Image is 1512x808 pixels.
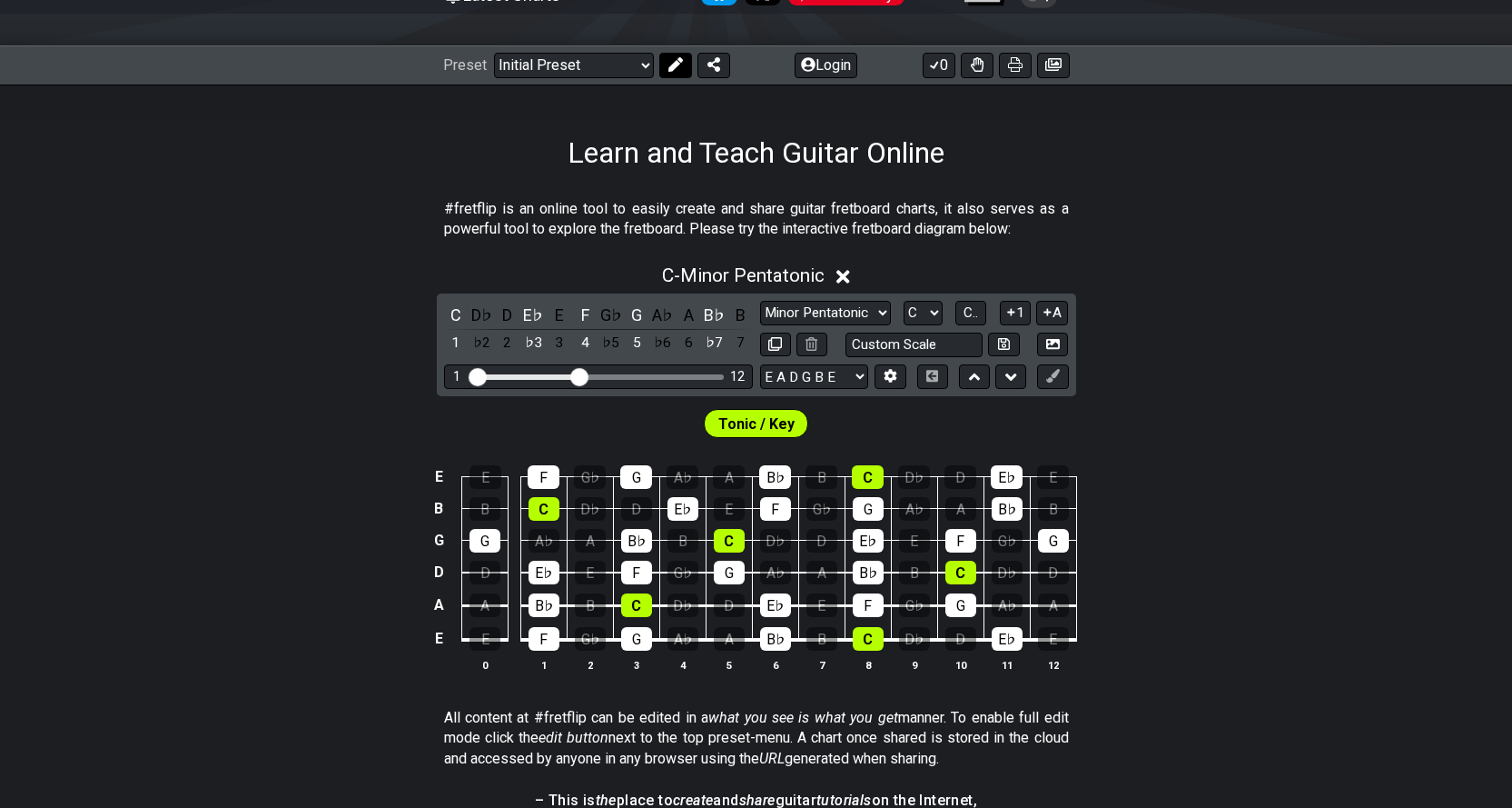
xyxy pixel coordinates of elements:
[575,497,606,521] div: D♭
[453,369,460,384] div: 1
[806,529,837,553] div: D
[875,364,905,389] button: Edit Tuning
[575,627,606,651] div: G♭
[575,561,606,584] div: E
[625,303,648,327] div: toggle pitch class
[760,529,791,553] div: D♭
[651,303,675,327] div: toggle pitch class
[494,53,654,78] select: Preset
[944,465,976,489] div: D
[1037,333,1068,357] button: Create Image
[521,331,545,355] div: toggle scale degree
[428,493,450,524] td: B
[853,497,884,521] div: G
[728,331,752,355] div: toggle scale degree
[964,304,978,321] span: C..
[529,561,559,584] div: E♭
[806,594,837,617] div: E
[899,497,930,521] div: A♭
[845,655,891,674] th: 8
[728,303,752,327] div: toggle pitch class
[760,301,891,325] select: Scale
[899,594,930,617] div: G♭
[574,465,606,489] div: G♭
[992,594,1023,617] div: A♭
[443,56,487,74] span: Preset
[548,303,571,327] div: toggle pitch class
[760,627,791,651] div: B♭
[714,497,745,521] div: E
[959,364,990,389] button: Move up
[469,465,501,489] div: E
[1038,561,1069,584] div: D
[795,53,857,78] button: Login
[992,497,1023,521] div: B♭
[621,594,652,617] div: C
[853,594,884,617] div: F
[945,561,976,584] div: C
[714,561,745,584] div: G
[718,411,795,437] span: First enable full edit mode to edit
[988,333,1019,357] button: Store user defined scale
[853,627,884,651] div: C
[1038,594,1069,617] div: A
[760,333,791,357] button: Copy
[697,53,730,78] button: Share Preset
[955,301,986,325] button: C..
[529,594,559,617] div: B♭
[1037,364,1068,389] button: First click edit preset to enable marker editing
[945,529,976,553] div: F
[444,303,468,327] div: toggle pitch class
[853,561,884,584] div: B♭
[713,465,745,489] div: A
[469,497,500,521] div: B
[428,524,450,556] td: G
[575,594,606,617] div: B
[992,529,1023,553] div: G♭
[899,627,930,651] div: D♭
[898,465,930,489] div: D♭
[667,627,698,651] div: A♭
[444,364,753,389] div: Visible fret range
[496,303,519,327] div: toggle pitch class
[677,303,700,327] div: toggle pitch class
[573,303,597,327] div: toggle pitch class
[620,465,652,489] div: G
[917,364,948,389] button: Toggle horizontal chord view
[428,556,450,589] td: D
[621,497,652,521] div: D
[575,529,606,553] div: A
[469,627,500,651] div: E
[937,655,983,674] th: 10
[999,53,1032,78] button: Print
[667,561,698,584] div: G♭
[714,529,745,553] div: C
[496,331,519,355] div: toggle scale degree
[599,303,623,327] div: toggle pitch class
[599,331,623,355] div: toggle scale degree
[621,627,652,651] div: G
[899,529,930,553] div: E
[428,622,450,656] td: E
[613,655,659,674] th: 3
[659,53,692,78] button: Edit Preset
[428,462,450,494] td: E
[1037,465,1069,489] div: E
[1036,301,1068,325] button: A
[428,589,450,623] td: A
[760,497,791,521] div: F
[805,465,837,489] div: B
[1038,529,1069,553] div: G
[469,594,500,617] div: A
[806,497,837,521] div: G♭
[923,53,955,78] button: 0
[852,465,884,489] div: C
[1038,627,1069,651] div: E
[806,627,837,651] div: B
[904,301,943,325] select: Tonic/Root
[667,529,698,553] div: B
[806,561,837,584] div: A
[752,655,798,674] th: 6
[469,303,493,327] div: toggle pitch class
[528,465,559,489] div: F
